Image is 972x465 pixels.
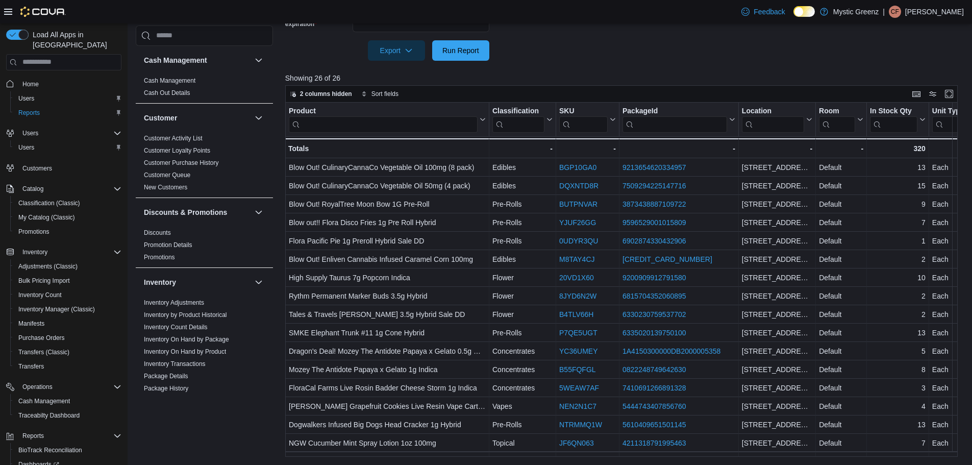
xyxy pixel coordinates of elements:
a: Users [14,92,38,105]
div: Concentrates [492,345,553,357]
span: CF [891,6,899,18]
button: Sort fields [357,88,403,100]
span: My Catalog (Classic) [14,211,121,224]
div: Flower [492,308,553,321]
div: Discounts & Promotions [136,227,273,267]
div: Default [819,308,863,321]
button: SKU [559,106,616,132]
a: DQXNTD8R [559,182,599,190]
div: 320 [870,142,926,155]
span: Transfers (Classic) [14,346,121,358]
div: [STREET_ADDRESS] [742,345,812,357]
div: Flora Pacific Pie 1g Preroll Hybrid Sale DD [289,235,486,247]
div: Default [819,198,863,210]
span: Load All Apps in [GEOGRAPHIC_DATA] [29,30,121,50]
a: Transfers (Classic) [14,346,73,358]
a: 6902874330432906 [622,237,686,245]
span: Inventory On Hand by Package [144,335,229,344]
div: Edibles [492,180,553,192]
button: Cash Management [253,54,265,66]
a: Package History [144,385,188,392]
div: Unit Type [932,106,970,132]
span: Traceabilty Dashboard [14,409,121,422]
a: Classification (Classic) [14,197,84,209]
a: Inventory by Product Historical [144,311,227,319]
div: Default [819,290,863,302]
a: 7509294225147716 [622,182,686,190]
div: [STREET_ADDRESS] [742,235,812,247]
div: Inventory [136,297,273,448]
button: Inventory Manager (Classic) [10,302,126,316]
a: 7410691266891328 [622,384,686,392]
span: Customer Purchase History [144,159,219,167]
button: Customer [144,113,251,123]
button: Users [10,140,126,155]
span: Promotions [18,228,49,236]
a: BioTrack Reconciliation [14,444,86,456]
div: Blow Out! CulinaryCannaCo Vegetable Oil 50mg (4 pack) [289,180,486,192]
div: [STREET_ADDRESS] [742,327,812,339]
a: 3873438887109722 [622,200,686,208]
a: YC36UMEY [559,347,597,355]
a: 5610409651501145 [622,421,686,429]
a: Transfers [14,360,48,373]
div: Blow Out! RoyalTree Moon Bow 1G Pre-Roll [289,198,486,210]
a: 6815704352060895 [622,292,686,300]
a: [CREDIT_CARD_NUMBER] [622,255,712,263]
div: SKU [559,106,608,116]
span: Transfers [18,362,44,371]
div: Classification [492,106,544,116]
a: Cash Management [144,77,195,84]
span: Run Report [442,45,479,56]
a: 20VD1X60 [559,274,594,282]
a: B4TLV66H [559,310,593,319]
a: P7QE5UGT [559,329,597,337]
div: Pre-Rolls [492,216,553,229]
span: Cash Management [18,397,70,405]
input: Dark Mode [793,6,815,17]
div: [STREET_ADDRESS] [742,308,812,321]
div: [STREET_ADDRESS] [742,290,812,302]
div: 9 [870,198,926,210]
a: NTRMMQ1W [559,421,602,429]
a: Cash Out Details [144,89,190,96]
div: [STREET_ADDRESS] [742,272,812,284]
button: Catalog [18,183,47,195]
p: | [883,6,885,18]
a: Inventory Count Details [144,324,208,331]
div: In Stock Qty [870,106,917,132]
button: Cash Management [144,55,251,65]
button: Transfers (Classic) [10,345,126,359]
a: Inventory Adjustments [144,299,204,306]
div: Blow Out! Enliven Cannabis Infused Caramel Corn 100mg [289,253,486,265]
a: 6335020139750100 [622,329,686,337]
div: High Supply Taurus 7g Popcorn Indica [289,272,486,284]
div: [STREET_ADDRESS] [742,253,812,265]
a: 6330230759537702 [622,310,686,319]
span: Manifests [18,320,44,328]
span: Inventory Adjustments [144,299,204,307]
button: Run Report [432,40,489,61]
div: Blow Out! CulinaryCannaCo Vegetable Oil 100mg (8 pack) [289,161,486,174]
div: [STREET_ADDRESS] [742,161,812,174]
span: Operations [18,381,121,393]
a: Purchase Orders [14,332,69,344]
div: Unit Type [932,106,970,116]
div: Cash Management [136,75,273,103]
a: Feedback [737,2,789,22]
div: Default [819,235,863,247]
div: Classification [492,106,544,132]
div: 13 [870,161,926,174]
a: 9213654620334957 [622,163,686,172]
span: Inventory Manager (Classic) [18,305,95,313]
a: Inventory Count [14,289,66,301]
span: Customer Loyalty Points [144,146,210,155]
button: Purchase Orders [10,331,126,345]
span: Inventory Count [14,289,121,301]
div: - [559,142,616,155]
a: Inventory On Hand by Product [144,348,226,355]
a: Adjustments (Classic) [14,260,82,273]
div: Location [742,106,804,116]
button: Reports [10,106,126,120]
